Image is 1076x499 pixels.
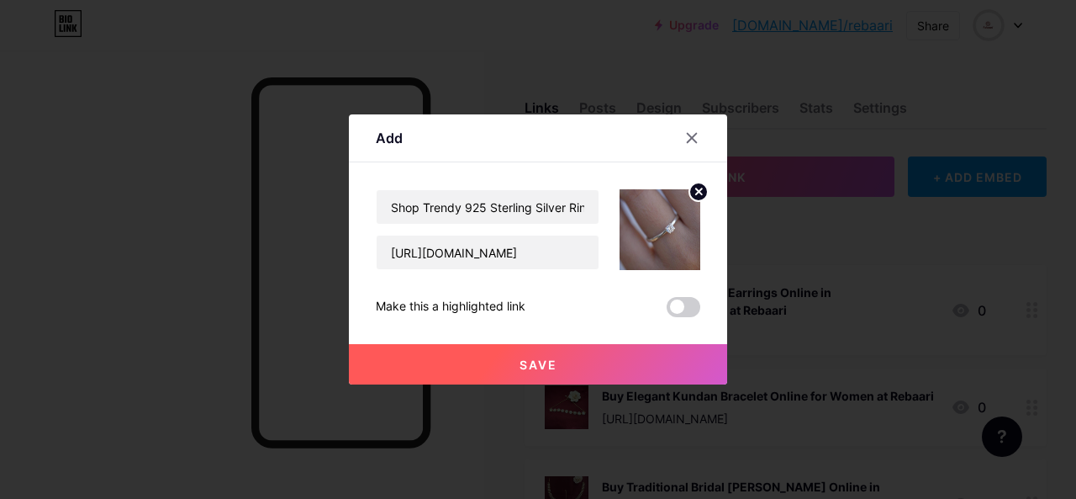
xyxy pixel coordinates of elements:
[620,189,700,270] img: link_thumbnail
[376,297,525,317] div: Make this a highlighted link
[349,344,727,385] button: Save
[377,236,599,269] input: URL
[377,190,599,224] input: Title
[520,358,557,372] span: Save
[376,128,403,148] div: Add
